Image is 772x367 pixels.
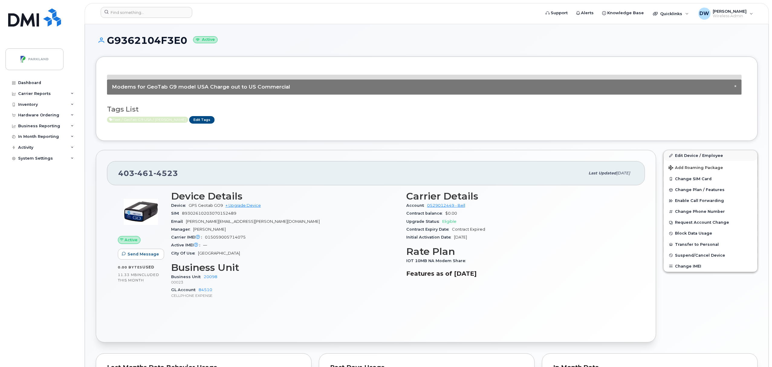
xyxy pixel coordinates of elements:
[406,270,634,277] h3: Features as of [DATE]
[664,217,757,228] button: Request Account Change
[125,237,138,243] span: Active
[205,235,246,239] span: 015059005714075
[445,211,457,216] span: $0.00
[406,227,452,232] span: Contract Expiry Date
[123,194,159,230] img: image20231002-3703462-zi9mtq.jpeg
[171,243,203,247] span: Active IMEI
[204,274,217,279] a: 20098
[107,106,747,113] h3: Tags List
[142,265,154,269] span: used
[406,246,634,257] h3: Rate Plan
[118,169,178,178] span: 403
[171,280,399,285] p: 00023
[193,36,218,43] small: Active
[675,188,725,192] span: Change Plan / Features
[186,219,320,224] span: [PERSON_NAME][EMAIL_ADDRESS][PERSON_NAME][DOMAIN_NAME]
[112,84,290,90] span: Modems for GeoTab G9 model USA Charge out to US Commercial
[189,116,215,124] a: Edit Tags
[664,174,757,184] button: Change SIM Card
[171,274,204,279] span: Business Unit
[406,219,442,224] span: Upgrade Status
[664,261,757,272] button: Change IMEI
[171,191,399,202] h3: Device Details
[128,251,159,257] span: Send Message
[664,184,757,195] button: Change Plan / Features
[171,203,189,208] span: Device
[427,203,465,208] a: 0529012449 - Bell
[135,169,154,178] span: 461
[664,195,757,206] button: Enable Call Forwarding
[171,262,399,273] h3: Business Unit
[454,235,467,239] span: [DATE]
[406,203,427,208] span: Account
[171,235,205,239] span: Carrier IMEI
[171,287,199,292] span: GL Account
[171,251,198,255] span: City Of Use
[203,243,207,247] span: —
[198,251,240,255] span: [GEOGRAPHIC_DATA]
[171,227,193,232] span: Manager
[452,227,485,232] span: Contract Expired
[664,150,757,161] a: Edit Device / Employee
[406,211,445,216] span: Contract balance
[171,211,182,216] span: SIM
[675,253,725,258] span: Suspend/Cancel Device
[118,249,164,260] button: Send Message
[669,165,723,171] span: Add Roaming Package
[118,265,142,269] span: 0.00 Bytes
[664,239,757,250] button: Transfer to Personal
[171,293,399,298] p: CELLPHONE EXPENSE
[171,219,186,224] span: Email
[442,219,456,224] span: Eligible
[406,258,469,263] span: IOT 10MB NA Modem Share
[118,273,137,277] span: 11.33 MB
[189,203,223,208] span: GPS Geotab GO9
[664,161,757,174] button: Add Roaming Package
[406,235,454,239] span: Initial Activation Date
[664,250,757,261] button: Suspend/Cancel Device
[96,35,758,46] h1: G9362104F3E0
[735,84,737,88] button: Close
[617,171,630,175] span: [DATE]
[107,117,188,123] span: Active
[675,199,724,203] span: Enable Call Forwarding
[154,169,178,178] span: 4523
[406,191,634,202] h3: Carrier Details
[664,228,757,239] button: Block Data Usage
[664,206,757,217] button: Change Phone Number
[735,84,737,88] span: ×
[193,227,226,232] span: [PERSON_NAME]
[182,211,236,216] span: 89302610203070152489
[225,203,261,208] a: + Upgrade Device
[589,171,617,175] span: Last updated
[118,272,159,282] span: included this month
[199,287,212,292] a: 84510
